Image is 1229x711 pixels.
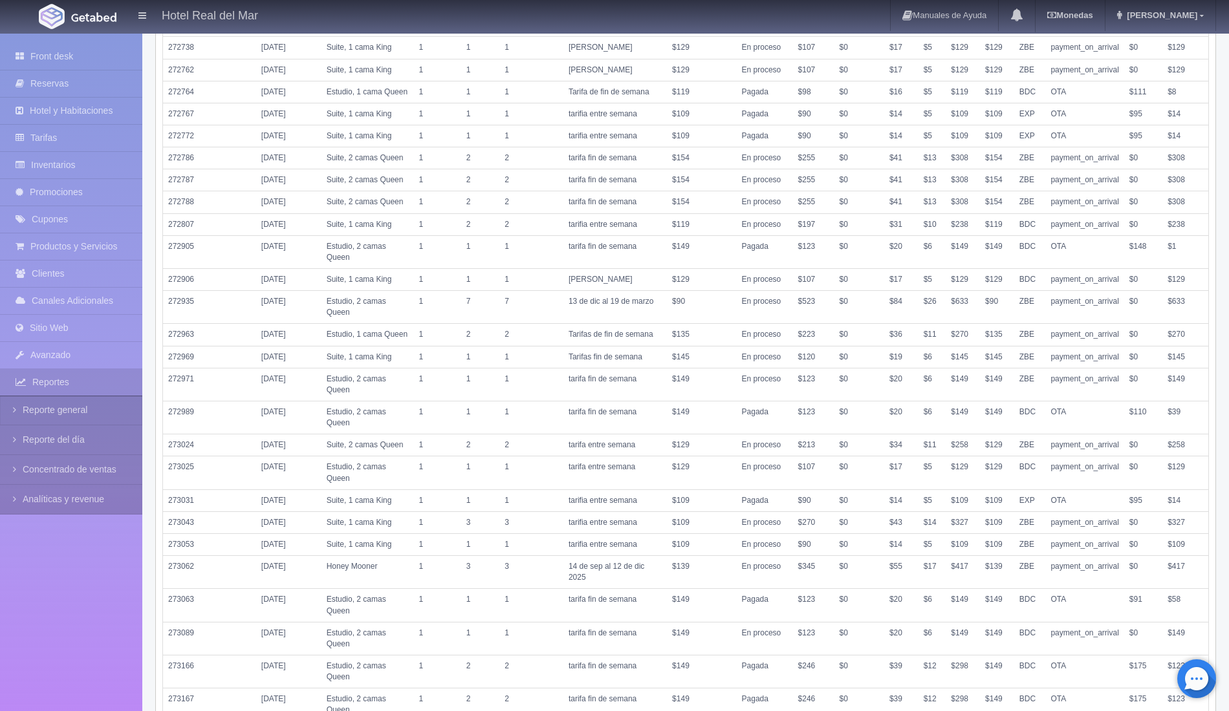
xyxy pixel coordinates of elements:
[946,59,980,81] td: $129
[667,81,736,103] td: $119
[1162,346,1208,368] td: $145
[667,269,736,291] td: $129
[461,169,499,191] td: 2
[1014,213,1046,235] td: BDC
[413,269,461,291] td: 1
[667,191,736,213] td: $154
[1045,169,1124,191] td: payment_on_arrival
[256,368,321,401] td: [DATE]
[834,269,884,291] td: $0
[980,191,1014,213] td: $154
[946,81,980,103] td: $119
[1014,324,1046,346] td: ZBE
[461,191,499,213] td: 2
[946,125,980,147] td: $109
[321,346,414,368] td: Suite, 1 cama King
[163,103,199,125] td: 272767
[499,269,563,291] td: 1
[884,59,919,81] td: $17
[413,81,461,103] td: 1
[413,59,461,81] td: 1
[737,103,793,125] td: Pagada
[980,125,1014,147] td: $109
[1045,291,1124,324] td: payment_on_arrival
[793,37,834,59] td: $107
[793,324,834,346] td: $223
[1162,235,1208,268] td: $1
[321,59,414,81] td: Suite, 1 cama King
[737,169,793,191] td: En proceso
[980,37,1014,59] td: $129
[413,103,461,125] td: 1
[1014,269,1046,291] td: BDC
[256,191,321,213] td: [DATE]
[884,269,919,291] td: $17
[834,81,884,103] td: $0
[461,103,499,125] td: 1
[563,169,667,191] td: tarifa fin de semana
[499,147,563,169] td: 2
[461,368,499,401] td: 1
[834,59,884,81] td: $0
[1124,103,1162,125] td: $95
[834,368,884,401] td: $0
[321,213,414,235] td: Suite, 1 cama King
[321,368,414,401] td: Estudio, 2 camas Queen
[1045,125,1124,147] td: OTA
[946,37,980,59] td: $129
[667,59,736,81] td: $129
[1045,147,1124,169] td: payment_on_arrival
[834,324,884,346] td: $0
[413,324,461,346] td: 1
[946,169,980,191] td: $308
[667,103,736,125] td: $109
[563,125,667,147] td: tarifia entre semana
[946,291,980,324] td: $633
[946,324,980,346] td: $270
[919,291,946,324] td: $26
[1162,81,1208,103] td: $8
[321,191,414,213] td: Suite, 2 camas Queen
[793,59,834,81] td: $107
[793,81,834,103] td: $98
[163,147,199,169] td: 272786
[919,269,946,291] td: $5
[793,125,834,147] td: $90
[834,235,884,268] td: $0
[321,169,414,191] td: Suite, 2 camas Queen
[919,213,946,235] td: $10
[413,235,461,268] td: 1
[834,103,884,125] td: $0
[946,368,980,401] td: $149
[499,346,563,368] td: 1
[499,324,563,346] td: 2
[499,213,563,235] td: 2
[884,37,919,59] td: $17
[163,401,199,434] td: 272989
[461,147,499,169] td: 2
[461,324,499,346] td: 2
[1045,37,1124,59] td: payment_on_arrival
[499,59,563,81] td: 1
[667,37,736,59] td: $129
[563,401,667,434] td: tarifa fin de semana
[793,147,834,169] td: $255
[1014,125,1046,147] td: EXP
[563,191,667,213] td: tarifa fin de semana
[1124,147,1162,169] td: $0
[919,191,946,213] td: $13
[793,401,834,434] td: $123
[461,81,499,103] td: 1
[667,324,736,346] td: $135
[1124,346,1162,368] td: $0
[884,235,919,268] td: $20
[980,59,1014,81] td: $129
[980,213,1014,235] td: $119
[413,401,461,434] td: 1
[1014,291,1046,324] td: ZBE
[1045,269,1124,291] td: payment_on_arrival
[834,125,884,147] td: $0
[737,191,793,213] td: En proceso
[1162,324,1208,346] td: $270
[563,346,667,368] td: Tarifas fin de semana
